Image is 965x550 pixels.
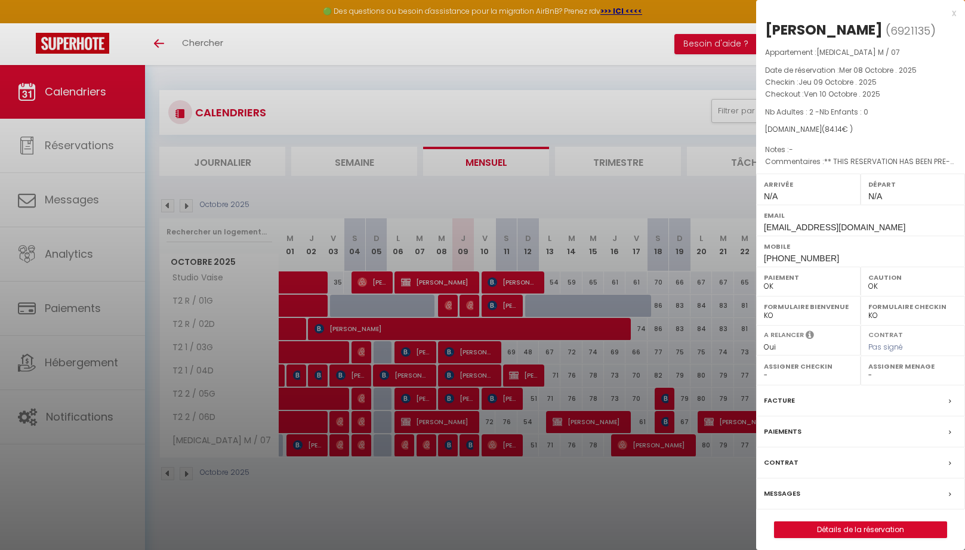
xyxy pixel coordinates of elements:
label: Mobile [764,240,957,252]
label: Départ [868,178,957,190]
span: Ven 10 Octobre . 2025 [804,89,880,99]
span: 84.14 [825,124,842,134]
span: Pas signé [868,342,903,352]
label: Messages [764,487,800,500]
label: Assigner Checkin [764,360,853,372]
a: Détails de la réservation [775,522,946,537]
div: x [756,6,956,20]
label: Arrivée [764,178,853,190]
label: Formulaire Bienvenue [764,301,853,313]
label: Caution [868,271,957,283]
button: Détails de la réservation [774,521,947,538]
div: [DOMAIN_NAME] [765,124,956,135]
span: Jeu 09 Octobre . 2025 [798,77,877,87]
span: [MEDICAL_DATA] M / 07 [816,47,900,57]
span: Mer 08 Octobre . 2025 [839,65,917,75]
label: Facture [764,394,795,407]
label: Contrat [868,330,903,338]
p: Checkout : [765,88,956,100]
p: Notes : [765,144,956,156]
label: A relancer [764,330,804,340]
i: Sélectionner OUI si vous souhaiter envoyer les séquences de messages post-checkout [806,330,814,343]
span: N/A [868,191,882,201]
span: 6921135 [890,23,930,38]
label: Email [764,209,957,221]
label: Formulaire Checkin [868,301,957,313]
span: ( € ) [822,124,853,134]
span: [PHONE_NUMBER] [764,254,839,263]
p: Commentaires : [765,156,956,168]
span: Nb Adultes : 2 - [765,107,868,117]
label: Paiement [764,271,853,283]
label: Contrat [764,456,798,469]
label: Paiements [764,425,801,438]
label: Assigner Menage [868,360,957,372]
span: - [789,144,793,155]
span: Nb Enfants : 0 [819,107,868,117]
p: Checkin : [765,76,956,88]
p: Appartement : [765,47,956,58]
span: ( ) [886,22,936,39]
span: N/A [764,191,778,201]
div: [PERSON_NAME] [765,20,883,39]
span: [EMAIL_ADDRESS][DOMAIN_NAME] [764,223,905,232]
p: Date de réservation : [765,64,956,76]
